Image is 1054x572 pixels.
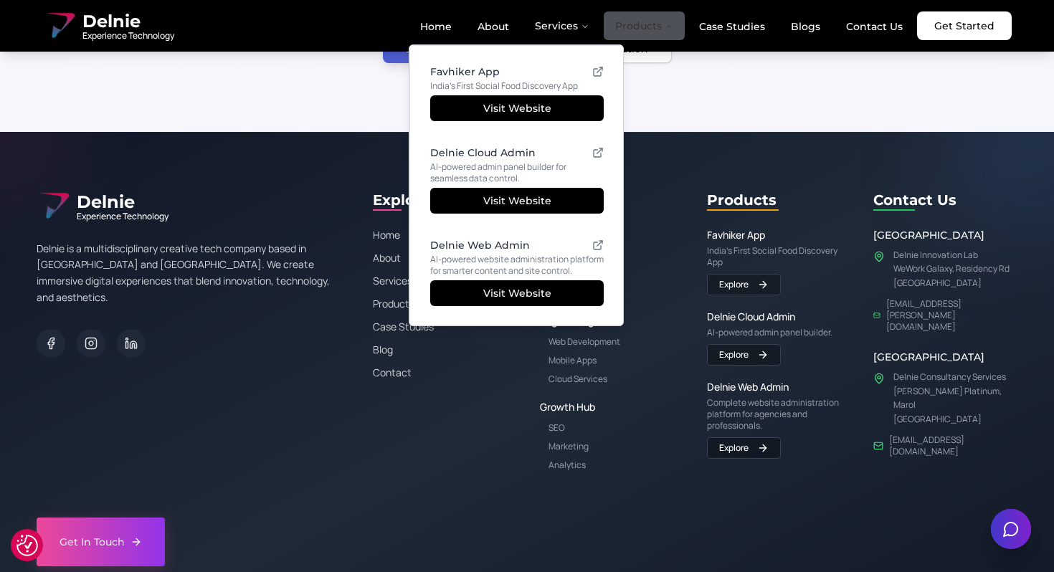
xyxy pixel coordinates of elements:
[707,310,851,324] a: Delnie Cloud Admin
[373,251,517,265] a: About
[409,45,625,327] div: Products
[422,138,612,222] a: Delnie Cloud AdminAI-powered admin panel builder for seamless data control.Visit Website
[549,373,607,385] a: Cloud Services
[37,241,344,306] p: Delnie is a multidisciplinary creative tech company based in [GEOGRAPHIC_DATA] and [GEOGRAPHIC_DA...
[37,329,65,358] a: Facebook
[430,95,604,121] a: Visit Website
[549,440,589,452] a: Marketing
[82,10,174,33] span: Delnie
[893,276,1010,290] p: [GEOGRAPHIC_DATA]
[430,148,536,158] div: Delnie Cloud Admin
[889,434,1017,457] a: [EMAIL_ADDRESS][DOMAIN_NAME]
[77,329,105,358] a: Instagram
[893,248,1010,262] p: Delnie Innovation Lab
[42,9,77,43] img: Delnie Logo
[373,320,517,334] a: Case Studies
[422,231,612,315] a: Delnie Web AdminAI-powered website administration platform for smarter content and site control.V...
[373,189,430,211] h2: Explore
[917,11,1012,40] a: Get Started
[893,370,1017,384] p: Delnie Consultancy Services
[707,437,781,459] a: Visit Delnie Web Admin website
[430,280,604,306] a: Visit Website
[37,189,344,224] div: Delnie Logo Full
[42,9,174,43] a: Delnie Logo Full
[60,535,125,549] span: Get In Touch
[523,11,601,40] button: Services
[549,335,620,348] a: Web Development
[430,254,604,277] p: AI-powered website administration platform for smarter content and site control.
[37,189,71,224] img: Delnie Logo
[16,535,38,556] img: Revisit consent button
[430,80,604,92] p: India's First Social Food Discovery App
[873,189,956,211] h2: Contact Us
[430,161,604,185] p: AI-powered admin panel builder for seamless data control.
[549,421,565,434] a: SEO
[540,400,595,414] a: Growth Hub
[707,380,851,394] a: Delnie Web Admin
[835,14,914,39] a: Contact Us
[422,57,612,130] a: Favhiker AppIndia's First Social Food Discovery AppVisit Website
[893,412,1017,426] p: [GEOGRAPHIC_DATA]
[893,262,1010,276] p: WeWork Galaxy, Residency Rd
[779,14,832,39] a: Blogs
[430,188,604,214] a: Visit Website
[16,535,38,556] button: Cookie Settings
[430,240,530,250] div: Delnie Web Admin
[707,397,851,432] p: Complete website administration platform for agencies and professionals.
[373,366,517,380] a: Contact
[991,509,1031,549] button: Open chat
[707,327,851,338] p: AI-powered admin panel builder.
[540,314,612,328] a: Engineering Lab
[409,11,914,40] nav: Main
[873,350,1017,364] h3: [GEOGRAPHIC_DATA]
[77,191,168,214] span: Delnie
[77,211,168,222] span: Experience Technology
[409,14,463,39] a: Home
[688,14,777,39] a: Case Studies
[373,274,517,288] a: Services
[707,245,851,268] p: India's First Social Food Discovery App
[886,298,1017,333] a: [EMAIL_ADDRESS][PERSON_NAME][DOMAIN_NAME]
[707,189,851,211] h2: Products
[604,11,685,40] button: Products
[373,228,517,242] a: Home
[373,297,517,311] a: Products
[430,67,500,77] div: Favhiker App
[707,274,781,295] a: Visit Favhiker App website
[82,30,174,42] span: Experience Technology
[707,344,781,366] a: Visit Delnie Cloud Admin website
[466,14,521,39] a: About
[549,459,586,471] a: Analytics
[893,384,1017,412] p: [PERSON_NAME] Platinum, Marol
[873,228,1017,242] h3: [GEOGRAPHIC_DATA]
[117,329,146,358] a: LinkedIn
[373,343,517,357] a: Blog
[549,354,597,366] a: Mobile Apps
[37,518,165,566] a: Contact Delnie
[707,228,851,242] a: Favhiker App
